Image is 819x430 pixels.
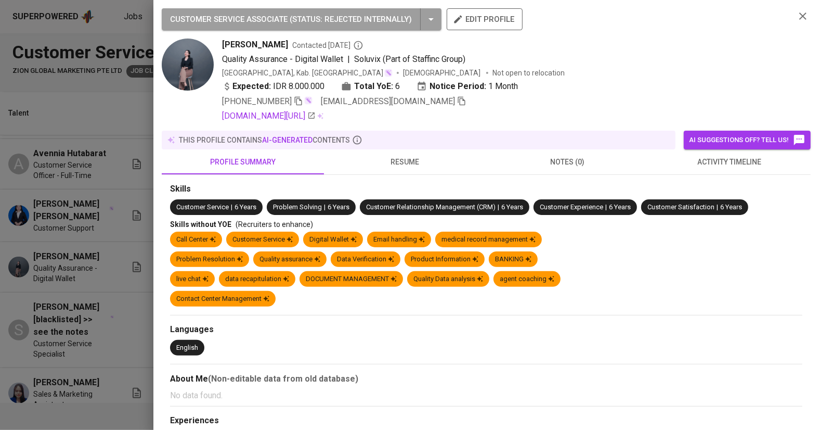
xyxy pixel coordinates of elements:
[373,235,425,245] div: Email handling
[540,203,603,211] span: Customer Experience
[403,68,482,78] span: [DEMOGRAPHIC_DATA]
[306,274,397,284] div: DOCUMENT MANAGEMENT
[353,40,363,50] svg: By Batam recruiter
[170,389,802,402] p: No data found.
[447,8,523,30] button: edit profile
[222,39,288,51] span: [PERSON_NAME]
[162,8,441,30] button: CUSTOMER SERVICE ASSOCIATE (STATUS: Rejected Internally)
[647,203,714,211] span: Customer Satisfaction
[232,235,293,245] div: Customer Service
[328,203,349,211] span: 6 Years
[384,69,393,77] img: magic_wand.svg
[222,80,324,93] div: IDR 8.000.000
[609,203,631,211] span: 6 Years
[162,39,214,91] img: 93aace74d3c4d1c47699149938058b88.jpg
[411,255,478,264] div: Product Information
[455,12,514,26] span: edit profile
[170,220,231,229] span: Skills without YOE
[235,203,256,211] span: 6 Years
[447,15,523,23] a: edit profile
[259,255,320,264] div: Quality assurance
[413,274,483,284] div: Quality Data analysis
[176,255,243,264] div: Problem Resolution
[347,53,350,66] span: |
[498,203,499,212] span: |
[170,373,802,385] div: About Me
[689,134,805,146] span: AI suggestions off? Tell us!
[225,274,289,284] div: data recapitulation
[179,135,350,145] p: this profile contains contents
[655,156,804,169] span: activity timeline
[321,96,455,106] span: [EMAIL_ADDRESS][DOMAIN_NAME]
[717,203,718,212] span: |
[168,156,318,169] span: profile summary
[208,374,358,384] b: (Non-editable data from old database)
[366,203,496,211] span: Customer Relationship Management (CRM)
[236,220,313,229] span: (Recruiters to enhance)
[176,203,229,211] span: Customer Service
[354,80,393,93] b: Total YoE:
[222,110,316,122] a: [DOMAIN_NAME][URL]
[176,343,198,353] div: English
[500,274,554,284] div: agent coaching
[720,203,742,211] span: 6 Years
[417,80,518,93] div: 1 Month
[337,255,394,264] div: Data Verification
[222,68,393,78] div: [GEOGRAPHIC_DATA], Kab. [GEOGRAPHIC_DATA]
[354,54,465,64] span: Soluvix (Part of Staffinc Group)
[222,96,292,106] span: [PHONE_NUMBER]
[492,68,565,78] p: Not open to relocation
[324,203,326,212] span: |
[170,324,802,336] div: Languages
[222,54,343,64] span: Quality Assurance - Digital Wallet
[170,415,802,427] div: Experiences
[170,15,288,24] span: CUSTOMER SERVICE ASSOCIATE
[176,235,216,245] div: Call Center
[330,156,480,169] span: resume
[231,203,232,212] span: |
[395,80,400,93] span: 6
[304,96,313,105] img: magic_wand.svg
[176,294,269,304] div: Contact Center Management
[292,40,363,50] span: Contacted [DATE]
[605,203,607,212] span: |
[273,203,322,211] span: Problem Solving
[684,131,811,149] button: AI suggestions off? Tell us!
[430,80,486,93] b: Notice Period:
[262,136,313,144] span: AI-generated
[495,255,531,264] div: BANKING
[501,203,523,211] span: 6 Years
[441,235,536,245] div: medical record management
[232,80,271,93] b: Expected:
[176,274,209,284] div: live chat
[309,235,357,245] div: Digital Wallet
[290,15,412,24] span: ( STATUS : Rejected Internally )
[492,156,642,169] span: notes (0)
[170,183,802,195] div: Skills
